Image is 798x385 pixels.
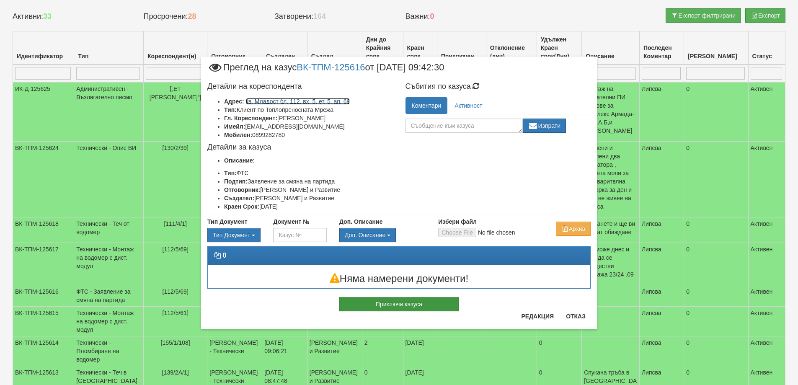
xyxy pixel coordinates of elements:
[339,228,426,242] div: Двоен клик, за изчистване на избраната стойност.
[339,297,459,311] button: Приключи казуса
[224,122,393,131] li: [EMAIL_ADDRESS][DOMAIN_NAME]
[438,217,477,226] label: Избери файл
[207,63,444,78] span: Преглед на казус от [DATE] 09:42:30
[224,203,259,210] b: Краен Срок:
[224,170,237,176] b: Тип:
[224,106,393,114] li: Клиент по Топлопреносната Мрежа
[207,143,393,152] h4: Детайли за казуса
[213,232,250,238] span: Тип Документ
[516,310,559,323] button: Редакция
[224,157,255,164] b: Описание:
[207,83,393,91] h4: Детайли на кореспондента
[224,106,237,113] b: Тип:
[345,232,385,238] span: Доп. Описание
[224,195,254,202] b: Създател:
[224,202,393,211] li: [DATE]
[448,97,488,114] a: Активност
[273,217,309,226] label: Документ №
[224,115,277,121] b: Гл. Кореспондент:
[207,228,261,242] div: Двоен клик, за изчистване на избраната стойност.
[339,228,396,242] button: Доп. Описание
[246,98,350,105] a: кв. Младост бл. 112, вх. 5, ет. 5, ап. 69
[224,98,244,105] b: Адрес:
[224,131,393,139] li: 0899282780
[222,252,226,259] strong: 0
[224,177,393,186] li: Заявление за смяна на партида
[224,132,252,138] b: Мобилен:
[224,194,393,202] li: [PERSON_NAME] и Развитие
[224,186,393,194] li: [PERSON_NAME] и Развитие
[224,169,393,177] li: ФТС
[224,178,248,185] b: Подтип:
[523,119,566,133] button: Изпрати
[224,186,260,193] b: Отговорник:
[339,217,382,226] label: Доп. Описание
[224,123,245,130] b: Имейл:
[297,62,365,72] a: ВК-ТПМ-125616
[405,83,591,91] h4: Събития по казуса
[273,228,326,242] input: Казус №
[207,228,261,242] button: Тип Документ
[208,273,590,284] h3: Няма намерени документи!
[207,217,248,226] label: Тип Документ
[561,310,591,323] button: Отказ
[556,222,591,236] button: Архив
[405,97,448,114] a: Коментари
[224,114,393,122] li: [PERSON_NAME]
